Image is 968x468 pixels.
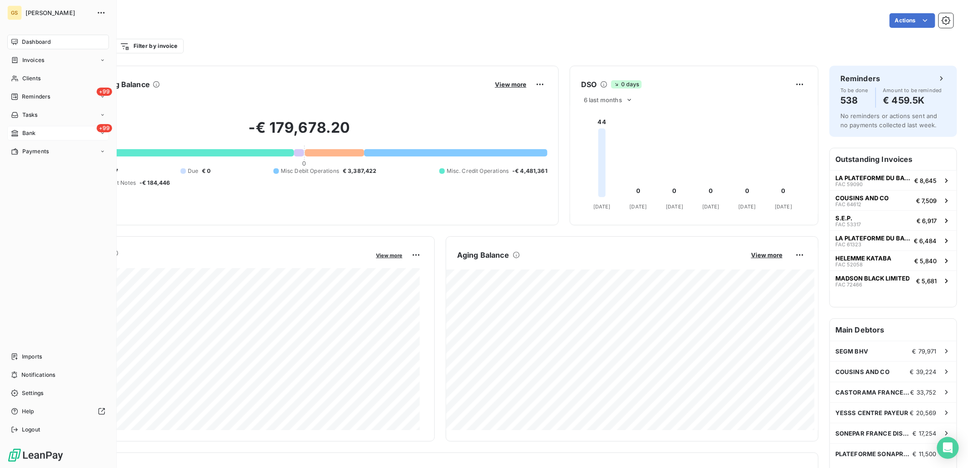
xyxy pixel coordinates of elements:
[835,409,909,416] span: YESSS CENTRE PAYEUR
[666,203,683,210] tspan: [DATE]
[911,389,937,396] span: € 33,752
[835,182,863,187] span: FAC 59090
[748,251,785,259] button: View more
[611,80,642,88] span: 0 days
[914,237,937,244] span: € 6,484
[376,252,402,259] span: View more
[97,88,112,96] span: +99
[835,282,862,287] span: FAC 72466
[593,203,611,210] tspan: [DATE]
[775,203,792,210] tspan: [DATE]
[702,203,720,210] tspan: [DATE]
[492,80,529,88] button: View more
[910,409,937,416] span: € 20,569
[835,194,889,202] span: COUSINS AND CO
[835,214,852,222] span: S.E.P.
[7,448,64,463] img: Logo LeanPay
[830,190,957,210] button: COUSINS AND COFAC 64612€ 7,509
[51,259,370,268] span: Monthly Revenue
[22,426,40,434] span: Logout
[22,407,34,416] span: Help
[751,251,783,259] span: View more
[202,167,211,175] span: € 0
[188,167,198,175] span: Due
[114,39,183,53] button: Filter by invoice
[495,81,526,88] span: View more
[913,430,937,437] span: € 17,254
[830,148,957,170] h6: Outstanding Invoices
[835,262,863,267] span: FAC 52058
[373,251,405,259] button: View more
[512,167,547,175] span: -€ 4,481,361
[914,257,937,265] span: € 5,840
[343,167,377,175] span: € 3,387,422
[630,203,647,210] tspan: [DATE]
[139,179,170,187] span: -€ 184,446
[830,230,957,250] button: LA PLATEFORME DU BATIMENT PDBFAC 61323€ 6,484
[840,88,868,93] span: To be done
[835,174,911,182] span: LA PLATEFORME DU BATIMENT PDB
[22,74,41,83] span: Clients
[22,56,44,64] span: Invoices
[890,13,935,28] button: Actions
[26,9,91,16] span: [PERSON_NAME]
[830,170,957,190] button: LA PLATEFORME DU BATIMENT PDBFAC 59090€ 8,645
[840,112,937,129] span: No reminders or actions sent and no payments collected last week.
[830,210,957,230] button: S.E.P.FAC 53317€ 6,917
[581,79,597,90] h6: DSO
[835,430,913,437] span: SONEPAR FRANCE DISTRIBUTION
[22,147,49,156] span: Payments
[22,129,36,137] span: Bank
[835,202,861,207] span: FAC 64612
[916,277,937,285] span: € 5,681
[840,73,880,84] h6: Reminders
[303,160,306,167] span: 0
[835,348,868,355] span: SEGM BHV
[835,234,910,242] span: LA PLATEFORME DU BATIMENT PDB
[7,5,22,20] div: GS
[21,371,55,379] span: Notifications
[835,222,861,227] span: FAC 53317
[22,38,51,46] span: Dashboard
[883,93,942,108] h4: € 459.5K
[22,93,50,101] span: Reminders
[22,111,38,119] span: Tasks
[830,319,957,341] h6: Main Debtors
[22,353,42,361] span: Imports
[584,96,622,104] span: 6 last months
[835,275,910,282] span: MADSON BLACK LIMITED
[937,437,959,459] div: Open Intercom Messenger
[835,242,861,247] span: FAC 61323
[835,389,911,396] span: CASTORAMA FRANCE SAS
[917,217,937,224] span: € 6,917
[916,197,937,204] span: € 7,509
[835,450,913,458] span: PLATEFORME SONAPRO FLEURY MEROGIS
[22,389,43,397] span: Settings
[912,348,937,355] span: € 79,971
[883,88,942,93] span: Amount to be reminded
[447,167,509,175] span: Misc. Credit Operations
[840,93,868,108] h4: 538
[914,177,937,184] span: € 8,645
[835,255,891,262] span: HELEMME KATABA
[830,270,957,291] button: MADSON BLACK LIMITEDFAC 72466€ 5,681
[739,203,756,210] tspan: [DATE]
[830,250,957,270] button: HELEMME KATABAFAC 52058€ 5,840
[457,250,509,260] h6: Aging Balance
[835,368,890,375] span: COUSINS AND CO
[281,167,339,175] span: Misc Debit Operations
[51,119,547,146] h2: -€ 179,678.20
[97,124,112,132] span: +99
[7,404,109,419] a: Help
[913,450,937,458] span: € 11,500
[910,368,937,375] span: € 39,224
